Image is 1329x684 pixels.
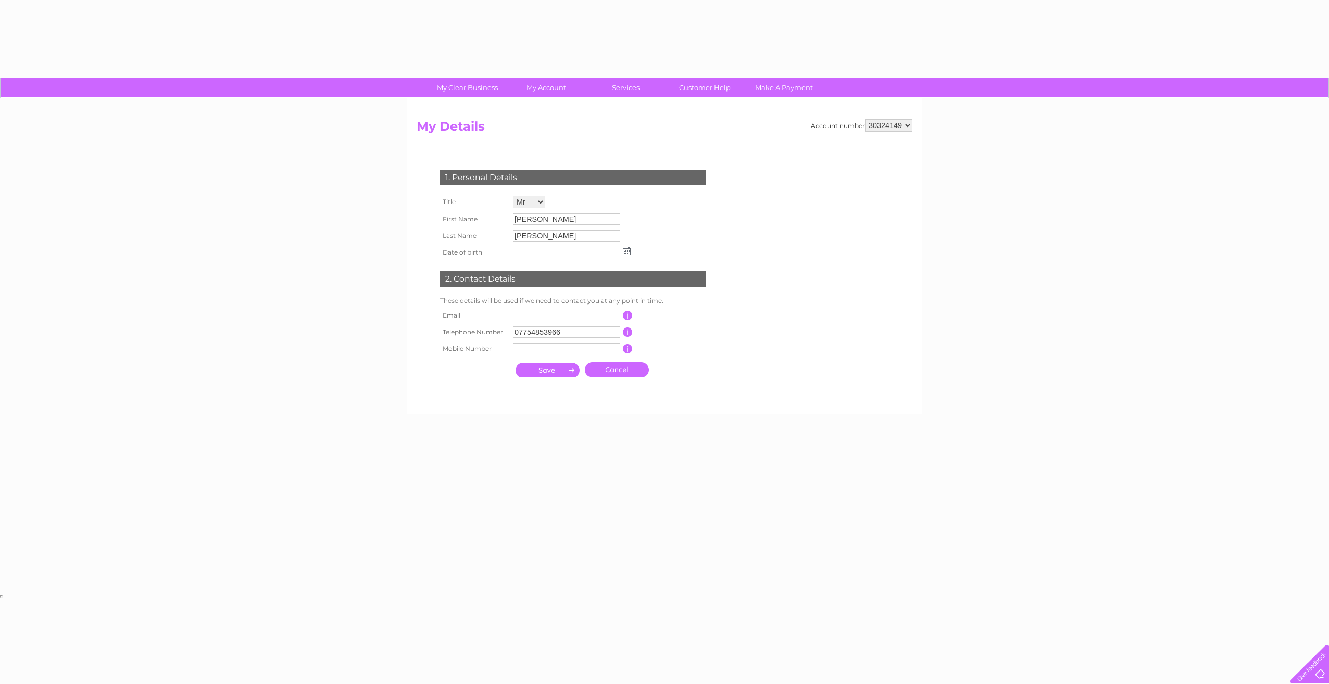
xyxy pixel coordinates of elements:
[585,362,649,377] a: Cancel
[437,340,510,357] th: Mobile Number
[623,247,631,255] img: ...
[811,119,912,132] div: Account number
[440,170,706,185] div: 1. Personal Details
[437,295,708,307] td: These details will be used if we need to contact you at any point in time.
[437,211,510,227] th: First Name
[440,271,706,287] div: 2. Contact Details
[741,78,827,97] a: Make A Payment
[662,78,748,97] a: Customer Help
[437,324,510,340] th: Telephone Number
[437,193,510,211] th: Title
[516,363,580,377] input: Submit
[583,78,669,97] a: Services
[623,344,633,353] input: Information
[504,78,590,97] a: My Account
[437,307,510,324] th: Email
[623,311,633,320] input: Information
[623,327,633,337] input: Information
[437,244,510,261] th: Date of birth
[424,78,510,97] a: My Clear Business
[437,227,510,244] th: Last Name
[417,119,912,139] h2: My Details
